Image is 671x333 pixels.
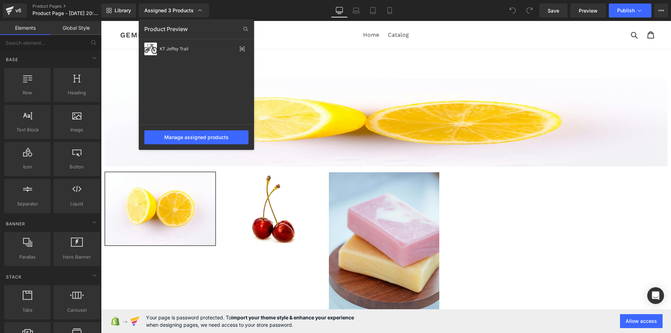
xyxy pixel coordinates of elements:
[609,3,651,17] button: Publish
[101,3,136,17] a: New Library
[56,126,98,133] span: Image
[5,274,22,280] span: Stack
[647,287,664,304] div: Open Intercom Messenger
[6,306,49,314] span: Tabs
[5,220,26,227] span: Banner
[115,7,131,14] span: Library
[160,46,237,51] div: KT Jeffsy Trail
[283,9,311,19] a: Catalog
[56,89,98,96] span: Heading
[33,3,113,9] a: Product Pages
[56,253,98,261] span: Hero Banner
[579,7,598,14] span: Preview
[6,126,49,133] span: Text Block
[56,306,98,314] span: Carousel
[228,151,338,317] img: Pure Drip 4
[4,151,114,224] img: Pure Drip 4
[5,56,19,63] span: Base
[528,7,547,21] input: Search
[620,314,663,328] button: Allow access
[139,23,254,35] div: Product Preview
[548,7,559,14] span: Save
[33,10,100,16] span: Product Page - [DATE] 20:03:11
[51,21,101,35] a: Global Style
[331,3,348,17] a: Desktop
[56,163,98,171] span: Button
[522,3,536,17] button: Redo
[144,130,248,144] div: Manage assigned products
[144,7,203,14] div: Assigned 3 Products
[231,314,354,320] strong: import your theme style & enhance your experience
[56,200,98,208] span: Liquid
[6,89,49,96] span: Row
[365,3,381,17] a: Tablet
[3,3,27,17] a: v6
[14,6,23,15] div: v6
[654,3,668,17] button: More
[146,314,354,328] span: Your page is password protected. To when designing pages, we need access to your store password.
[6,200,49,208] span: Separator
[3,58,567,145] img: Pure Drip 4
[617,8,635,13] span: Publish
[506,3,520,17] button: Undo
[259,9,282,19] a: Home
[6,163,49,171] span: Icon
[19,10,101,18] a: GemPages Builder
[570,3,606,17] a: Preview
[6,253,49,261] span: Parallax
[381,3,398,17] a: Mobile
[116,151,226,224] img: Pure Drip 4
[348,3,365,17] a: Laptop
